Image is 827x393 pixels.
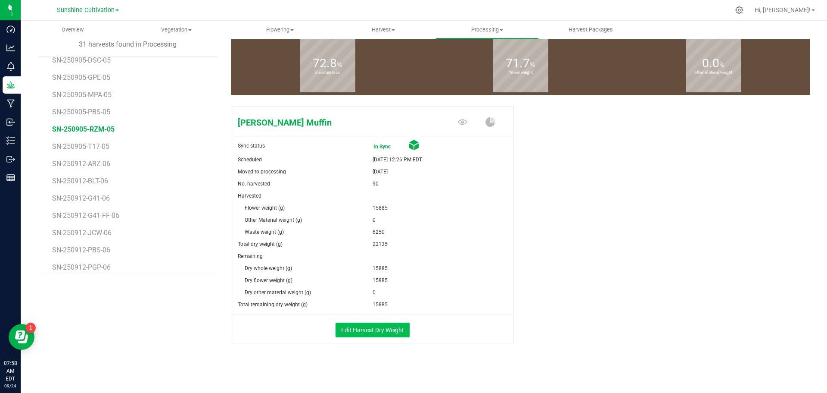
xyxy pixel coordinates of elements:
[332,26,435,34] span: Harvest
[237,33,417,95] group-info-box: Moisture loss %
[238,143,265,149] span: Sync status
[231,116,419,129] span: Runtz Muffin
[52,263,111,271] span: SN-250912-PGP-06
[6,118,15,126] inline-svg: Inbound
[373,140,409,154] span: In Sync
[245,289,311,296] span: Dry other material weight (g)
[238,157,262,163] span: Scheduled
[124,21,228,39] a: Vegetation
[52,177,108,185] span: SN-250912-BLT-06
[755,6,811,13] span: Hi, [PERSON_NAME]!
[9,324,34,350] iframe: Resource center
[6,25,15,34] inline-svg: Dashboard
[245,265,292,271] span: Dry whole weight (g)
[52,229,112,237] span: SN-250912-JCW-06
[52,125,115,133] span: SN-250905-RZM-05
[52,108,110,116] span: SN-250905-PBS-05
[373,274,388,286] span: 15885
[373,154,422,166] span: [DATE] 12:26 PM EDT
[4,359,17,383] p: 07:58 AM EDT
[734,6,745,14] div: Manage settings
[373,178,379,190] span: 90
[623,33,803,95] group-info-box: Other Material weight %
[435,21,539,39] a: Processing
[373,214,376,226] span: 0
[539,21,643,39] a: Harvest Packages
[52,194,110,202] span: SN-250912-G41-06
[52,91,112,99] span: SN-250905-MPA-05
[238,193,261,199] span: Harvested
[125,26,228,34] span: Vegetation
[6,173,15,182] inline-svg: Reports
[6,62,15,71] inline-svg: Monitoring
[557,26,625,34] span: Harvest Packages
[38,39,218,50] div: 31 harvests found in Processing
[245,205,285,211] span: Flower weight (g)
[373,202,388,214] span: 15885
[6,136,15,145] inline-svg: Inventory
[336,323,410,337] button: Edit Harvest Dry Weight
[21,21,124,39] a: Overview
[228,21,332,39] a: Flowering
[373,226,385,238] span: 6250
[238,253,263,259] span: Remaining
[52,142,109,151] span: SN-250905-T17-05
[52,73,110,82] span: SN-250905-GPE-05
[409,140,419,154] span: Cured
[373,286,376,299] span: 0
[4,383,17,389] p: 09/24
[238,181,270,187] span: No. harvested
[52,246,110,254] span: SN-250912-PBS-06
[245,229,284,235] span: Waste weight (g)
[238,241,283,247] span: Total dry weight (g)
[6,44,15,52] inline-svg: Analytics
[238,169,286,175] span: Moved to processing
[6,81,15,89] inline-svg: Grow
[332,21,435,39] a: Harvest
[228,26,331,34] span: Flowering
[6,155,15,163] inline-svg: Outbound
[52,160,110,168] span: SN-250912-ARZ-06
[52,211,119,220] span: SN-250912-G41-FF-06
[50,26,95,34] span: Overview
[430,33,610,95] group-info-box: Flower weight %
[373,262,388,274] span: 15885
[245,277,292,283] span: Dry flower weight (g)
[52,56,111,64] span: SN-250905-DSC-05
[25,323,36,333] iframe: Resource center unread badge
[57,6,115,14] span: Sunshine Cultivation
[245,217,302,223] span: Other Material weight (g)
[373,141,408,153] span: In Sync
[436,26,539,34] span: Processing
[373,166,388,178] span: [DATE]
[238,302,308,308] span: Total remaining dry weight (g)
[373,299,388,311] span: 15885
[6,99,15,108] inline-svg: Manufacturing
[373,238,388,250] span: 22135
